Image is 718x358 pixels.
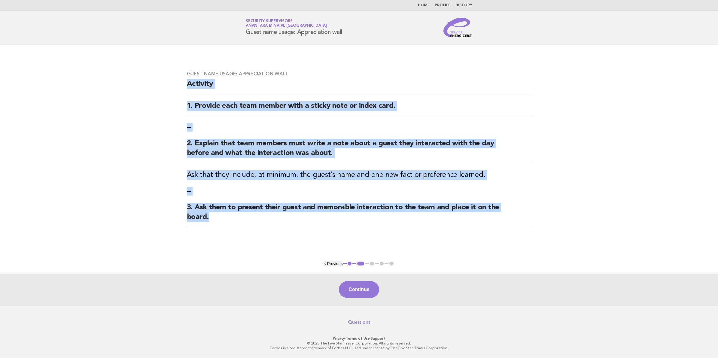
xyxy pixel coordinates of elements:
[246,19,327,28] a: Security SupervisorsAnantara Mina al [GEOGRAPHIC_DATA]
[418,4,430,7] a: Home
[187,71,531,77] h3: Guest name usage: Appreciation wall
[187,187,531,196] p: --
[324,261,342,266] button: < Previous
[333,336,345,341] a: Privacy
[246,20,342,35] h1: Guest name usage: Appreciation wall
[187,203,531,227] h2: 3. Ask them to present their guest and memorable interaction to the team and place it on the board.
[175,346,543,350] p: Forbes is a registered trademark of Forbes LLC used under license by The Five Star Travel Corpora...
[187,123,531,132] p: --
[347,261,353,267] button: 1
[246,24,327,28] span: Anantara Mina al [GEOGRAPHIC_DATA]
[175,341,543,346] p: © 2025 The Five Star Travel Corporation. All rights reserved.
[175,336,543,341] p: · ·
[346,336,370,341] a: Terms of Use
[187,101,531,116] h2: 1. Provide each team member with a sticky note or index card.
[339,281,379,298] button: Continue
[435,4,451,7] a: Profile
[356,261,365,267] button: 2
[371,336,385,341] a: Support
[455,4,472,7] a: History
[187,170,531,180] h3: Ask that they include, at minimum, the guest's name and one new fact or preference learned.
[187,79,531,94] h2: Activity
[187,139,531,163] h2: 2. Explain that team members must write a note about a guest they interacted with the day before ...
[348,319,370,325] a: Questions
[443,18,472,37] img: Service Energizers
